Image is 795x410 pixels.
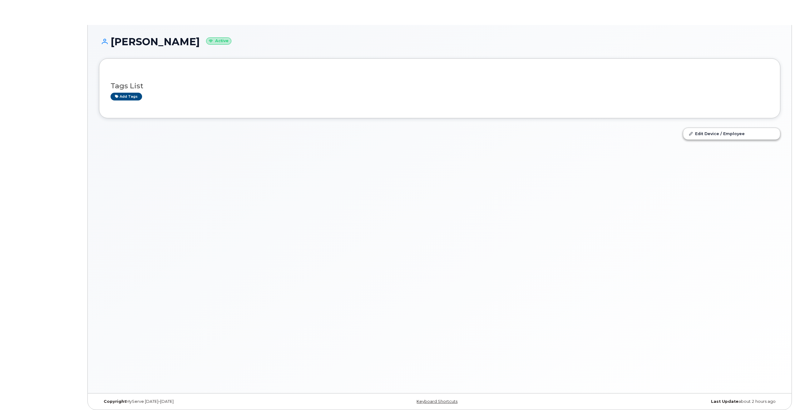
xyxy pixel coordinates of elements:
[711,399,738,404] strong: Last Update
[99,36,780,47] h1: [PERSON_NAME]
[683,128,780,139] a: Edit Device / Employee
[206,37,231,45] small: Active
[99,399,326,404] div: MyServe [DATE]–[DATE]
[111,93,142,100] a: Add tags
[553,399,780,404] div: about 2 hours ago
[104,399,126,404] strong: Copyright
[417,399,457,404] a: Keyboard Shortcuts
[111,82,769,90] h3: Tags List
